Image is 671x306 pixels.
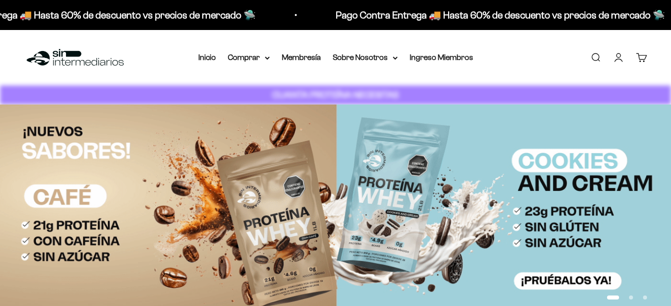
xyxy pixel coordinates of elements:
[272,89,399,100] strong: CUANTA PROTEÍNA NECESITAS
[282,53,321,61] a: Membresía
[333,51,398,64] summary: Sobre Nosotros
[335,7,664,23] p: Pago Contra Entrega 🚚 Hasta 60% de descuento vs precios de mercado 🛸
[410,53,473,61] a: Ingreso Miembros
[228,51,270,64] summary: Comprar
[198,53,216,61] a: Inicio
